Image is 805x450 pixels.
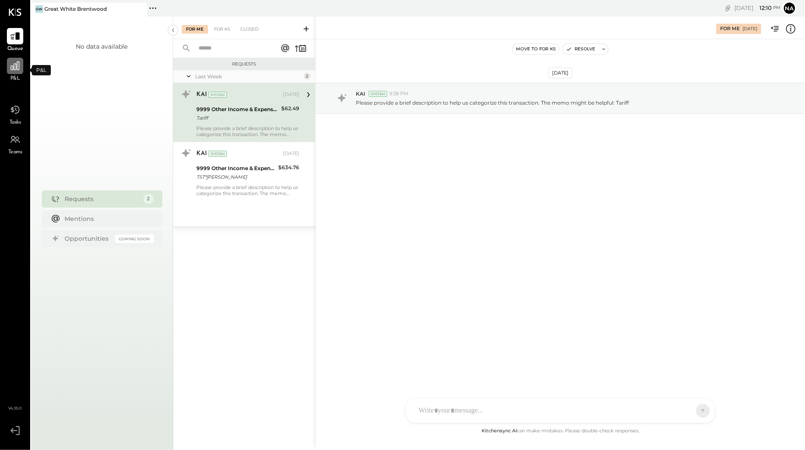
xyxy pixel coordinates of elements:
[7,45,23,53] span: Queue
[208,92,227,98] div: System
[76,42,128,51] div: No data available
[548,68,572,78] div: [DATE]
[8,149,22,156] span: Teams
[65,195,139,203] div: Requests
[369,91,387,97] div: System
[281,104,299,113] div: $62.49
[44,5,107,12] div: Great White Brentwood
[236,25,263,34] div: Closed
[196,105,279,114] div: 9999 Other Income & Expenses:To Be Classified
[65,214,149,223] div: Mentions
[35,5,43,13] div: GW
[0,28,30,53] a: Queue
[389,90,408,97] span: 9:38 PM
[115,235,154,243] div: Coming Soon
[283,91,299,98] div: [DATE]
[513,44,559,54] button: Move to for ks
[743,26,757,32] div: [DATE]
[196,149,207,158] div: KAI
[283,150,299,157] div: [DATE]
[356,90,365,97] span: KAI
[208,151,227,157] div: System
[734,4,780,12] div: [DATE]
[0,102,30,127] a: Tasks
[196,173,276,181] div: TST*[PERSON_NAME]
[143,194,154,204] div: 2
[720,25,740,32] div: For Me
[196,90,207,99] div: KAI
[195,73,301,80] div: Last Week
[196,164,276,173] div: 9999 Other Income & Expenses:To Be Classified
[563,44,599,54] button: Resolve
[9,119,21,127] span: Tasks
[0,58,30,83] a: P&L
[196,114,279,122] div: Tariff
[196,125,299,137] div: Please provide a brief description to help us categorize this transaction. The memo might be help...
[724,3,732,12] div: copy link
[210,25,234,34] div: For KS
[182,25,208,34] div: For Me
[65,234,111,243] div: Opportunities
[10,75,20,83] span: P&L
[783,1,796,15] button: na
[177,61,311,67] div: Requests
[196,184,299,196] div: Please provide a brief description to help us categorize this transaction. The memo might be help...
[278,163,299,172] div: $634.76
[304,73,311,80] div: 2
[356,99,629,106] p: Please provide a brief description to help us categorize this transaction. The memo might be help...
[32,65,51,75] div: P&L
[0,131,30,156] a: Teams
